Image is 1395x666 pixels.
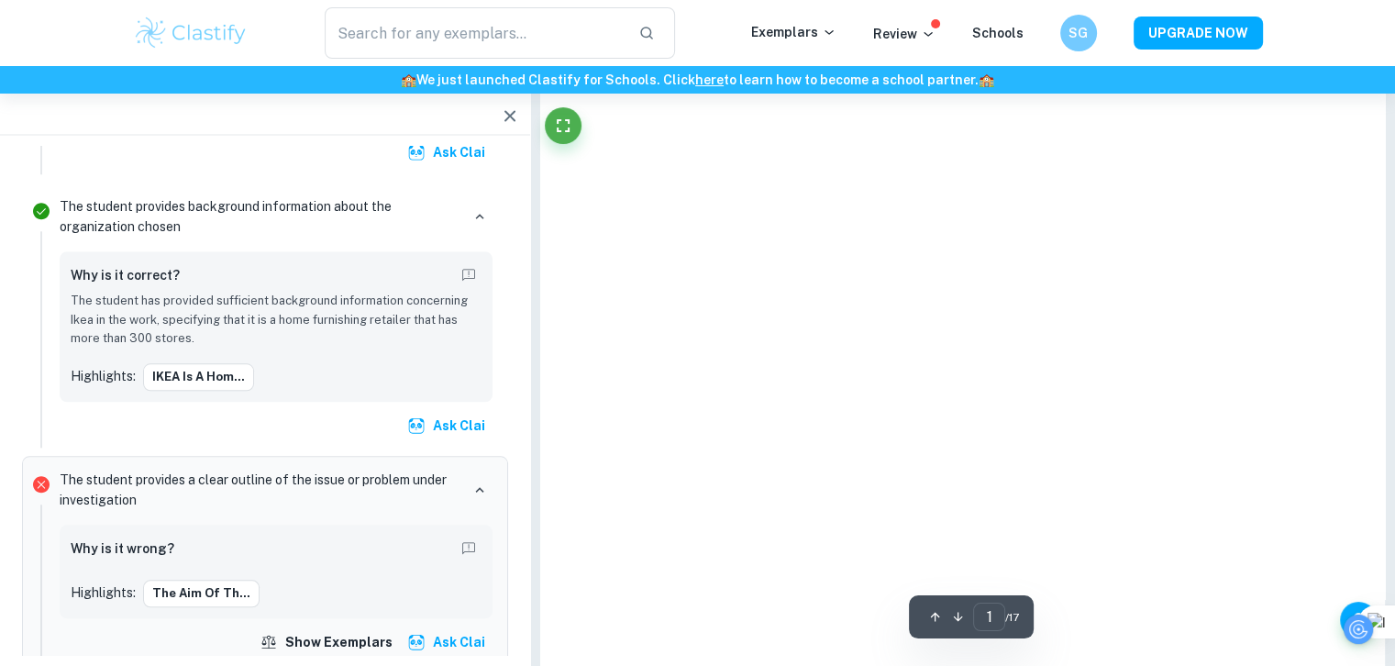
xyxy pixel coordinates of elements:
p: Highlights: [71,583,136,603]
button: UPGRADE NOW [1134,17,1263,50]
p: Review [873,24,936,44]
button: Ask Clai [404,409,493,442]
p: The student provides a clear outline of the issue or problem under investigation [60,470,459,510]
button: IKEA is a hom... [143,363,254,391]
button: Report mistake/confusion [456,262,482,288]
button: Ask Clai [404,136,493,169]
button: Fullscreen [545,107,581,144]
h6: Why is it correct? [71,265,180,285]
button: SG [1060,15,1097,51]
svg: Incorrect [30,473,52,495]
img: clai.svg [407,143,426,161]
p: Highlights: [71,366,136,386]
p: The student provides background information about the organization chosen [60,196,459,237]
img: clai.svg [407,416,426,435]
span: 🏫 [979,72,994,87]
a: here [695,72,724,87]
a: Schools [972,26,1024,40]
button: Show exemplars [256,626,400,659]
img: Clastify logo [133,15,249,51]
span: / 17 [1005,609,1019,626]
button: Report mistake/confusion [456,536,482,561]
p: Exemplars [751,22,836,42]
button: Help and Feedback [1340,602,1377,638]
button: Ask Clai [404,626,493,659]
svg: Correct [30,200,52,222]
p: The student has provided sufficient background information concerning Ikea in the work, specifyin... [71,292,482,348]
img: clai.svg [407,633,426,651]
button: The aim of th... [143,580,260,607]
h6: We just launched Clastify for Schools. Click to learn how to become a school partner. [4,70,1391,90]
h6: Why is it wrong? [71,538,174,559]
span: 🏫 [401,72,416,87]
h6: SG [1068,23,1089,43]
input: Search for any exemplars... [325,7,625,59]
